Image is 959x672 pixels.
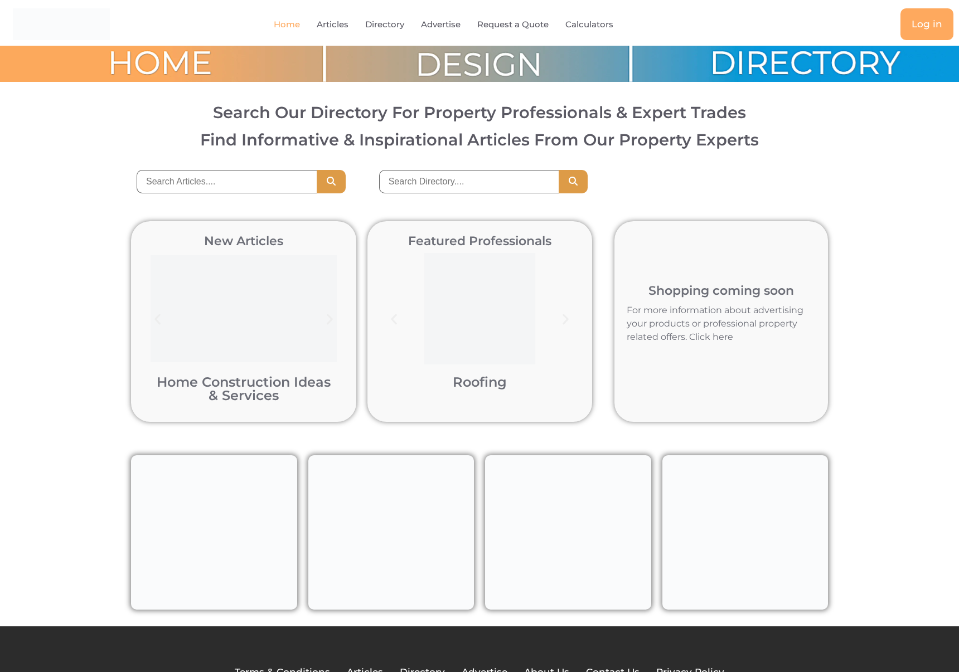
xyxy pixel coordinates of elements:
[145,307,170,332] div: Previous
[145,235,342,247] h2: New Articles
[274,12,300,37] a: Home
[620,285,822,297] h2: Shopping coming soon
[195,12,716,37] nav: Menu
[553,307,578,332] div: Next
[317,170,346,193] button: Search
[365,12,404,37] a: Directory
[627,304,816,344] p: For more information about advertising your products or professional property related offers. Cli...
[912,20,942,29] span: Log in
[453,374,507,390] a: Roofing
[381,307,406,332] div: Previous
[21,104,938,120] h2: Search Our Directory For Property Professionals & Expert Trades
[900,8,953,40] a: Log in
[421,12,461,37] a: Advertise
[137,170,317,193] input: Search Articles....
[21,132,938,148] h3: Find Informative & Inspirational Articles From Our Property Experts
[157,374,331,403] a: Home Construction Ideas & Services
[559,170,588,193] button: Search
[317,12,348,37] a: Articles
[565,12,613,37] a: Calculators
[379,170,559,193] input: Search Directory....
[381,235,579,247] h2: Featured Professionals
[317,307,342,332] div: Next
[477,12,549,37] a: Request a Quote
